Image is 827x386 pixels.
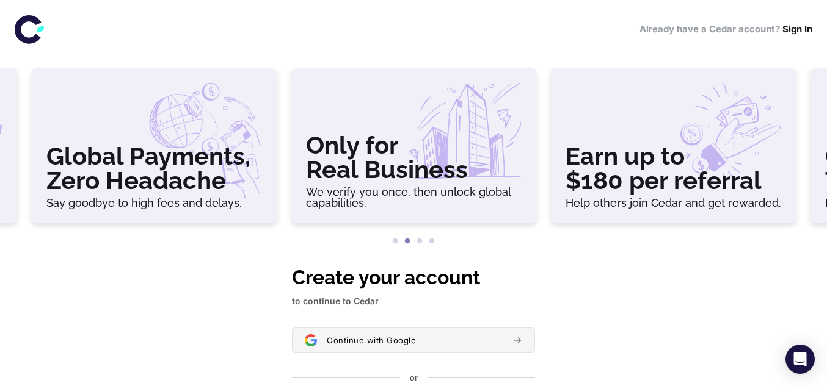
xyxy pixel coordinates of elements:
h6: Already have a Cedar account? [639,23,812,37]
h3: Only for Real Business [306,133,522,182]
button: 2 [401,235,413,248]
h6: Help others join Cedar and get rewarded. [566,198,781,209]
h3: Global Payments, Zero Headache [46,144,262,193]
h6: Say goodbye to high fees and delays. [46,198,262,209]
p: or [410,373,418,384]
a: Sign In [782,23,812,35]
img: Sign in with Google [305,334,317,346]
button: Sign in with GoogleContinue with Google [292,327,535,353]
h6: We verify you once, then unlock global capabilities. [306,187,522,209]
button: 3 [413,235,426,248]
button: 1 [389,235,401,248]
h1: Create your account [292,263,535,292]
div: Open Intercom Messenger [785,345,815,374]
h3: Earn up to $180 per referral [566,144,781,193]
p: to continue to Cedar [292,295,535,308]
span: Continue with Google [327,335,416,345]
button: 4 [426,235,438,248]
